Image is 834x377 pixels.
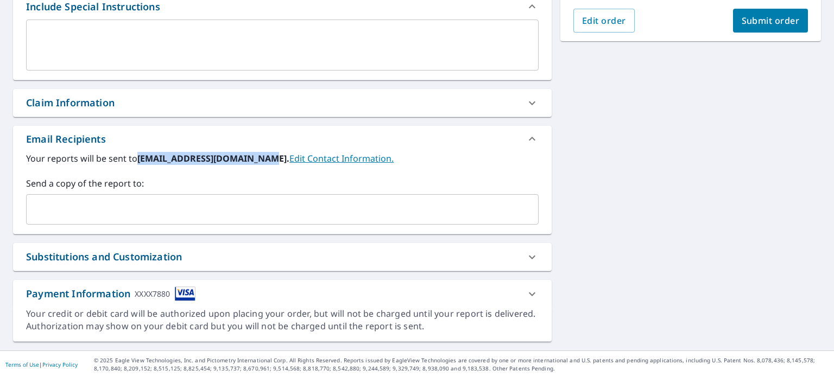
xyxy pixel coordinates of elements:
span: Submit order [742,15,800,27]
div: Claim Information [13,89,552,117]
div: Email Recipients [13,126,552,152]
div: Your credit or debit card will be authorized upon placing your order, but will not be charged unt... [26,308,539,333]
div: Email Recipients [26,132,106,146]
div: Substitutions and Customization [13,243,552,271]
div: Claim Information [26,95,115,110]
p: | [5,361,78,368]
a: Terms of Use [5,361,39,368]
button: Edit order [573,9,635,33]
p: © 2025 Eagle View Technologies, Inc. and Pictometry International Corp. All Rights Reserved. Repo... [94,356,829,373]
div: Payment Information [26,286,195,301]
div: Payment InformationXXXX7880cardImage [13,280,552,308]
div: XXXX7880 [135,286,170,301]
button: Submit order [733,9,808,33]
a: EditContactInfo [289,152,394,164]
label: Your reports will be sent to [26,152,539,165]
b: [EMAIL_ADDRESS][DOMAIN_NAME]. [137,152,289,164]
label: Send a copy of the report to: [26,177,539,190]
a: Privacy Policy [42,361,78,368]
div: Substitutions and Customization [26,250,182,264]
span: Edit order [582,15,626,27]
img: cardImage [175,286,195,301]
